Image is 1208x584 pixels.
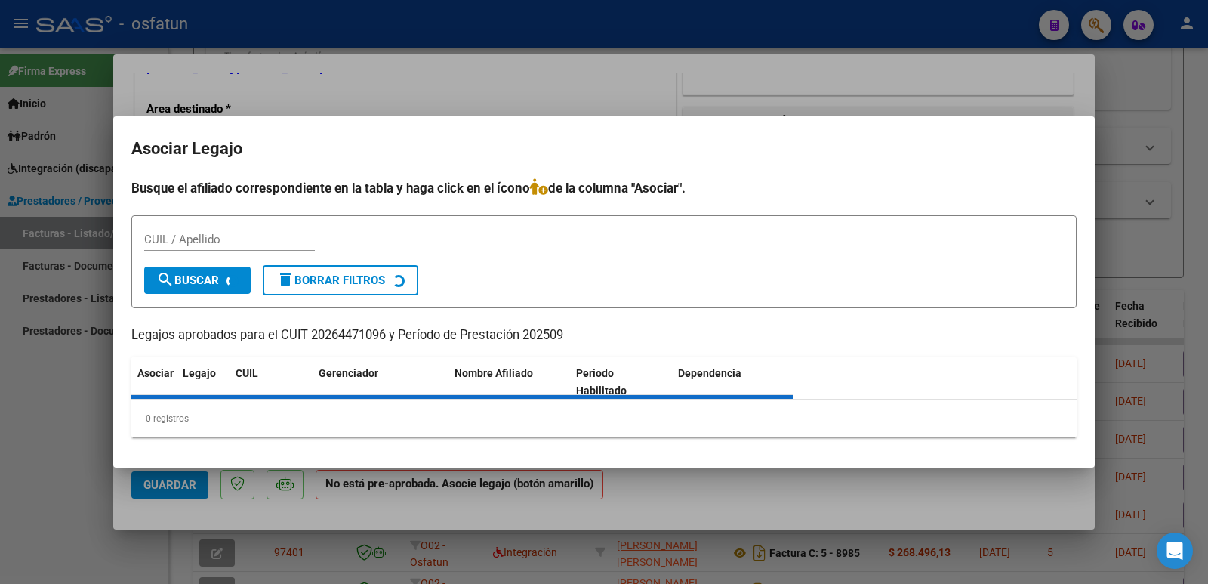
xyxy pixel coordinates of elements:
span: CUIL [236,367,258,379]
datatable-header-cell: Nombre Afiliado [448,357,570,407]
button: Borrar Filtros [263,265,418,295]
span: Nombre Afiliado [455,367,533,379]
span: Gerenciador [319,367,378,379]
datatable-header-cell: Asociar [131,357,177,407]
h4: Busque el afiliado correspondiente en la tabla y haga click en el ícono de la columna "Asociar". [131,178,1077,198]
datatable-header-cell: Gerenciador [313,357,448,407]
span: Buscar [156,273,219,287]
span: Borrar Filtros [276,273,385,287]
span: Asociar [137,367,174,379]
span: Dependencia [678,367,741,379]
span: Periodo Habilitado [576,367,627,397]
datatable-header-cell: Legajo [177,357,230,407]
datatable-header-cell: Periodo Habilitado [570,357,672,407]
mat-icon: delete [276,270,294,289]
mat-icon: search [156,270,174,289]
p: Legajos aprobados para el CUIT 20264471096 y Período de Prestación 202509 [131,326,1077,345]
datatable-header-cell: CUIL [230,357,313,407]
datatable-header-cell: Dependencia [672,357,794,407]
div: 0 registros [131,400,1077,437]
button: Buscar [144,267,251,294]
div: Open Intercom Messenger [1157,533,1193,569]
span: Legajo [183,367,216,379]
h2: Asociar Legajo [131,134,1077,163]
